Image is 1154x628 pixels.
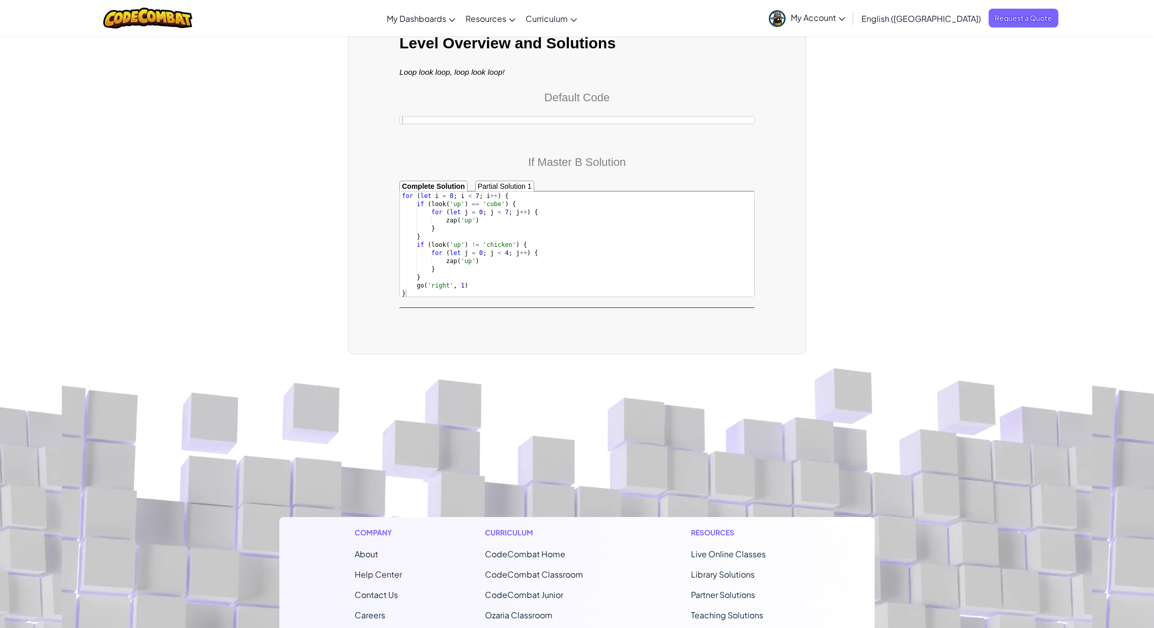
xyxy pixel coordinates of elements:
h1: Company [355,527,402,538]
a: Ozaria Classroom [485,610,553,620]
a: Resources [460,5,521,32]
strong: Complete Solution [402,182,465,190]
a: About [355,549,378,559]
h3: Level Overview and Solutions [399,32,755,54]
a: Curriculum [521,5,582,32]
a: CodeCombat Classroom [485,569,583,580]
i: Loop look loop, loop look loop! [399,68,505,76]
h4: Default Code [399,90,755,106]
a: Live Online Classes [691,549,766,559]
a: Teaching Solutions [691,610,763,620]
a: English ([GEOGRAPHIC_DATA]) [856,5,986,32]
span: Partial Solution [478,182,526,190]
a: Help Center [355,569,402,580]
span: Curriculum [526,13,568,24]
a: Partner Solutions [691,589,755,600]
span: English ([GEOGRAPHIC_DATA]) [861,13,981,24]
span: My Account [791,12,845,23]
span: CodeCombat Home [485,549,565,559]
span: If Master B [528,156,582,168]
a: Careers [355,610,385,620]
a: Library Solutions [691,569,755,580]
a: Request a Quote [989,9,1058,27]
span: Resources [466,13,506,24]
h1: Curriculum [485,527,608,538]
h1: Resources [691,527,799,538]
span: My Dashboards [387,13,446,24]
span: Contact Us [355,589,398,600]
span: Solution [582,156,626,168]
img: CodeCombat logo [103,8,192,28]
span: 1 [528,182,532,190]
a: My Dashboards [382,5,460,32]
a: My Account [764,2,850,34]
img: avatar [769,10,786,27]
a: CodeCombat Junior [485,589,563,600]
